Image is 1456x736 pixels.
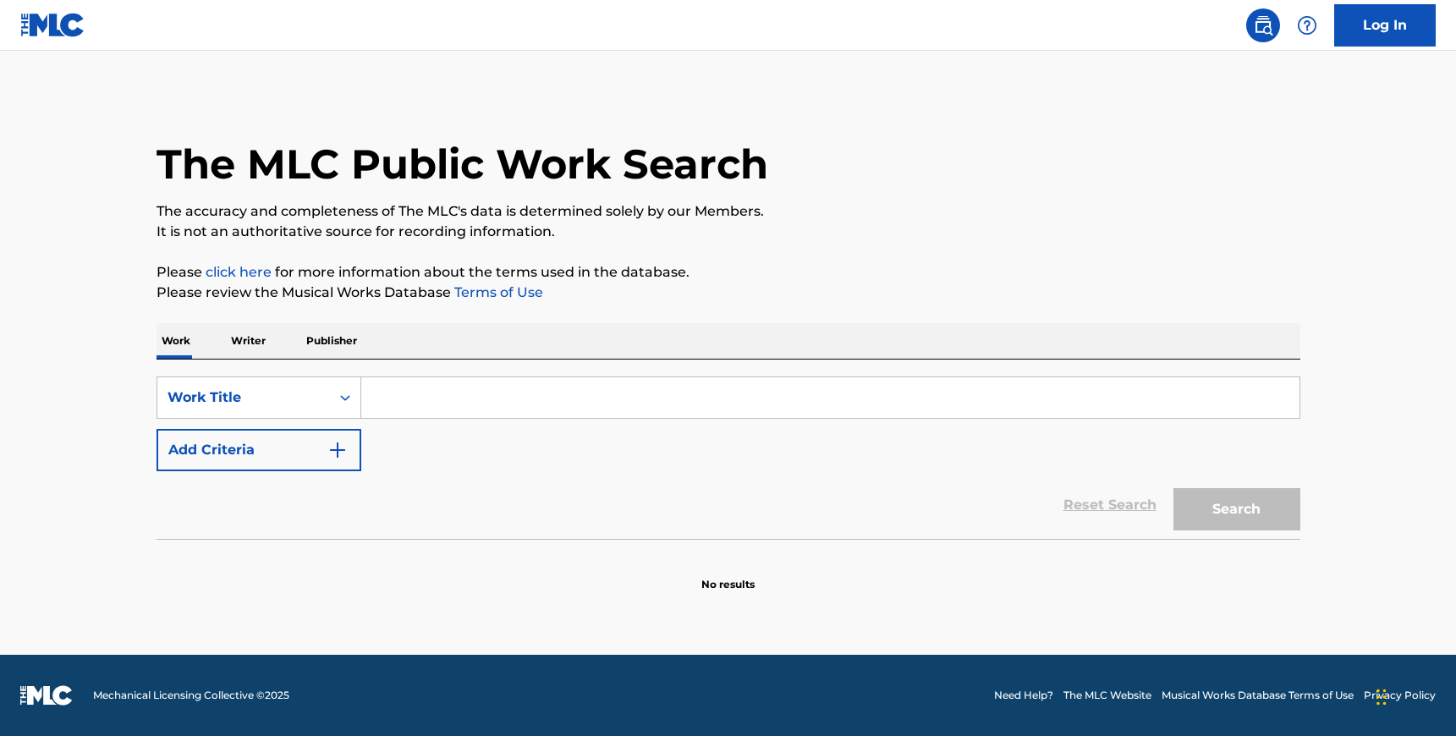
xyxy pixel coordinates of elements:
a: Log In [1334,4,1436,47]
a: Need Help? [994,688,1053,703]
a: Privacy Policy [1364,688,1436,703]
p: The accuracy and completeness of The MLC's data is determined solely by our Members. [157,201,1300,222]
img: search [1253,15,1273,36]
img: help [1297,15,1317,36]
a: The MLC Website [1063,688,1151,703]
form: Search Form [157,376,1300,539]
p: Publisher [301,323,362,359]
p: Writer [226,323,271,359]
a: Public Search [1246,8,1280,42]
span: Mechanical Licensing Collective © 2025 [93,688,289,703]
iframe: Chat Widget [1371,655,1456,736]
button: Add Criteria [157,429,361,471]
img: logo [20,685,73,706]
div: Work Title [168,387,320,408]
p: Please for more information about the terms used in the database. [157,262,1300,283]
img: MLC Logo [20,13,85,37]
a: Musical Works Database Terms of Use [1162,688,1354,703]
a: Terms of Use [451,284,543,300]
img: 9d2ae6d4665cec9f34b9.svg [327,440,348,460]
p: No results [701,557,755,592]
h1: The MLC Public Work Search [157,139,768,189]
a: click here [206,264,272,280]
div: Help [1290,8,1324,42]
p: Work [157,323,195,359]
p: Please review the Musical Works Database [157,283,1300,303]
div: Drag [1376,672,1387,722]
p: It is not an authoritative source for recording information. [157,222,1300,242]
